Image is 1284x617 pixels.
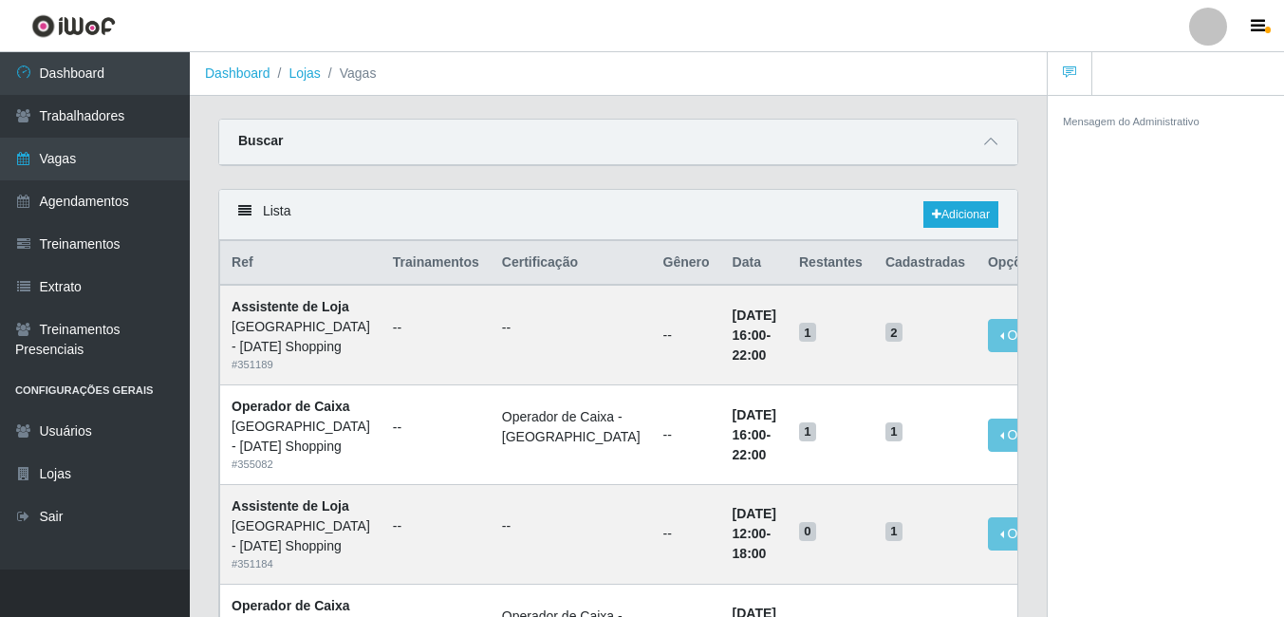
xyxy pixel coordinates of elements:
[988,319,1066,352] button: Opções
[232,498,349,514] strong: Assistente de Loja
[393,418,479,438] ul: --
[799,323,816,342] span: 1
[652,484,721,584] td: --
[232,317,370,357] div: [GEOGRAPHIC_DATA] - [DATE] Shopping
[652,285,721,384] td: --
[885,323,903,342] span: 2
[885,522,903,541] span: 1
[733,308,776,343] time: [DATE] 16:00
[238,133,283,148] strong: Buscar
[874,241,977,286] th: Cadastradas
[393,318,479,338] ul: --
[988,419,1066,452] button: Opções
[733,447,767,462] time: 22:00
[721,241,788,286] th: Data
[733,347,767,363] time: 22:00
[1063,116,1200,127] small: Mensagem do Administrativo
[733,308,776,363] strong: -
[190,52,1047,96] nav: breadcrumb
[788,241,874,286] th: Restantes
[232,598,350,613] strong: Operador de Caixa
[502,407,641,447] li: Operador de Caixa - [GEOGRAPHIC_DATA]
[321,64,377,84] li: Vagas
[652,385,721,485] td: --
[232,299,349,314] strong: Assistente de Loja
[219,190,1017,240] div: Lista
[232,457,370,473] div: # 355082
[799,522,816,541] span: 0
[288,65,320,81] a: Lojas
[232,417,370,457] div: [GEOGRAPHIC_DATA] - [DATE] Shopping
[232,357,370,373] div: # 351189
[491,241,652,286] th: Certificação
[393,516,479,536] ul: --
[977,241,1077,286] th: Opções
[799,422,816,441] span: 1
[220,241,381,286] th: Ref
[733,506,776,561] strong: -
[733,407,776,462] strong: -
[205,65,270,81] a: Dashboard
[232,516,370,556] div: [GEOGRAPHIC_DATA] - [DATE] Shopping
[232,556,370,572] div: # 351184
[733,546,767,561] time: 18:00
[232,399,350,414] strong: Operador de Caixa
[733,407,776,442] time: [DATE] 16:00
[502,318,641,338] ul: --
[733,506,776,541] time: [DATE] 12:00
[885,422,903,441] span: 1
[502,516,641,536] ul: --
[381,241,491,286] th: Trainamentos
[988,517,1066,551] button: Opções
[923,201,998,228] a: Adicionar
[652,241,721,286] th: Gênero
[31,14,116,38] img: CoreUI Logo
